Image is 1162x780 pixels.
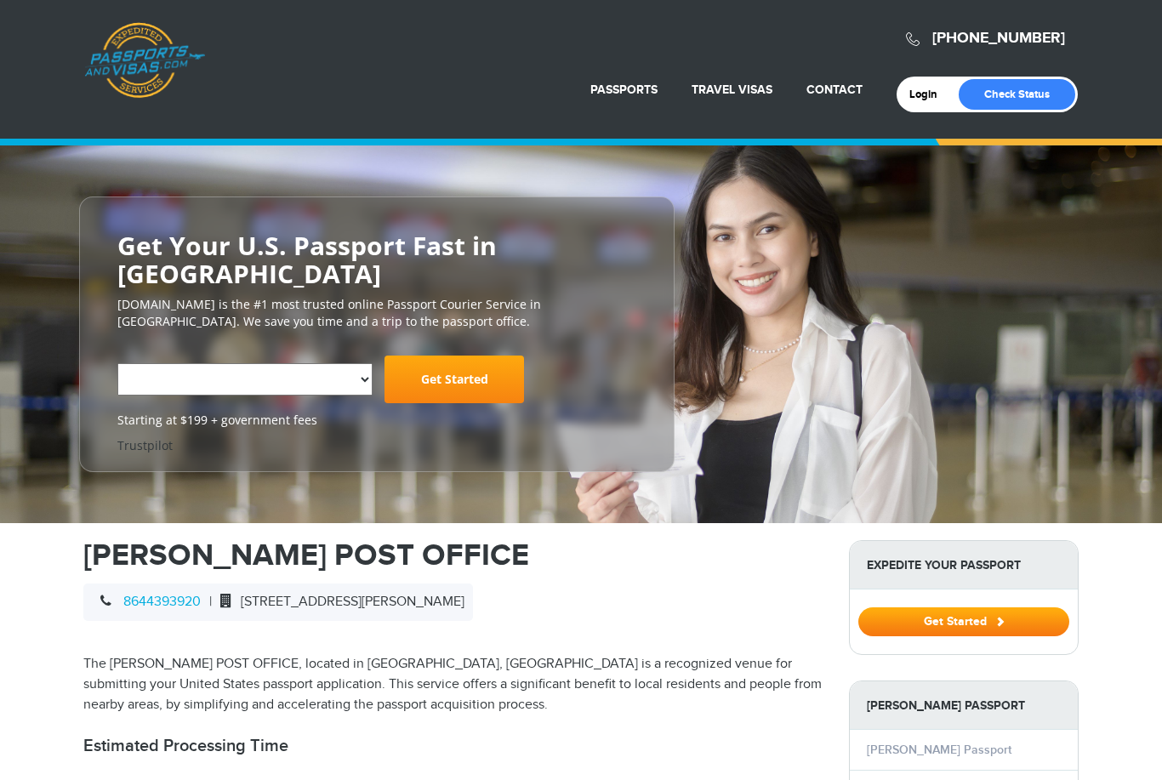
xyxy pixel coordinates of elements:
a: Travel Visas [692,83,772,97]
a: Passports & [DOMAIN_NAME] [84,22,205,99]
a: Get Started [858,614,1069,628]
h2: Get Your U.S. Passport Fast in [GEOGRAPHIC_DATA] [117,231,636,288]
a: [PERSON_NAME] Passport [867,743,1011,757]
h2: Estimated Processing Time [83,736,823,756]
p: The [PERSON_NAME] POST OFFICE, located in [GEOGRAPHIC_DATA], [GEOGRAPHIC_DATA] is a recognized ve... [83,654,823,715]
h1: [PERSON_NAME] POST OFFICE [83,540,823,571]
div: | [83,584,473,621]
a: Login [909,88,949,101]
a: 8644393920 [123,594,201,610]
span: Starting at $199 + government fees [117,412,636,429]
p: [DOMAIN_NAME] is the #1 most trusted online Passport Courier Service in [GEOGRAPHIC_DATA]. We sav... [117,296,636,330]
span: [STREET_ADDRESS][PERSON_NAME] [212,594,464,610]
a: Get Started [384,356,524,403]
button: Get Started [858,607,1069,636]
a: Contact [806,83,863,97]
strong: Expedite Your Passport [850,541,1078,589]
a: Trustpilot [117,437,173,453]
strong: [PERSON_NAME] Passport [850,681,1078,730]
a: [PHONE_NUMBER] [932,29,1065,48]
a: Check Status [959,79,1075,110]
a: Passports [590,83,658,97]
